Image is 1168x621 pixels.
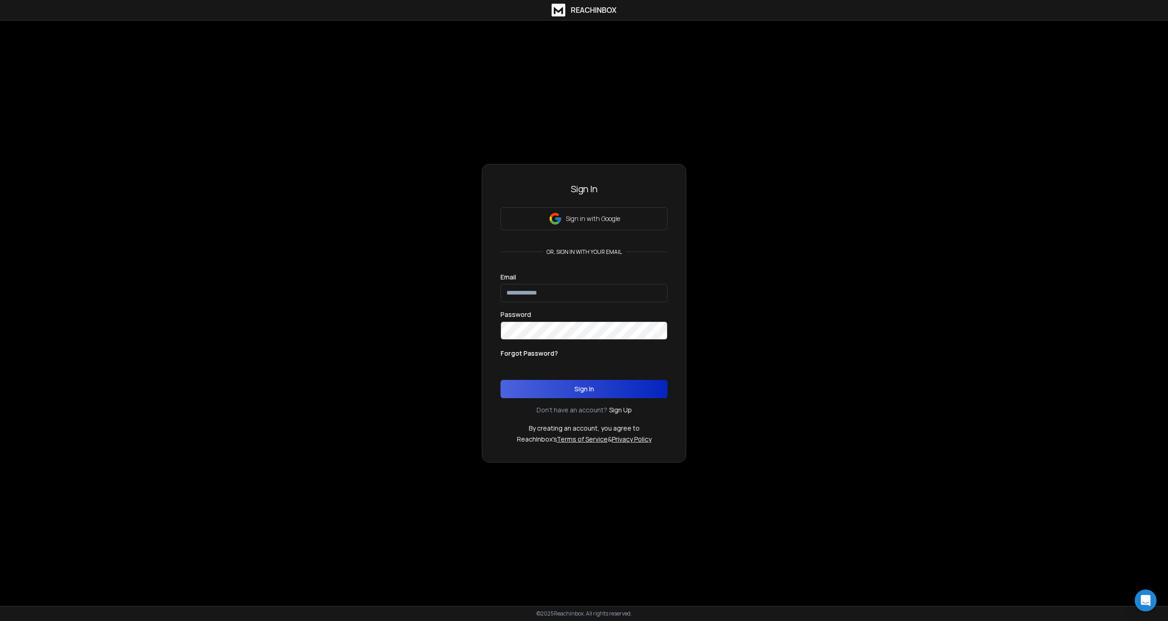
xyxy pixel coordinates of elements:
[543,248,626,256] p: or, sign in with your email
[552,4,616,16] a: ReachInbox
[501,207,667,230] button: Sign in with Google
[501,349,558,358] p: Forgot Password?
[501,183,667,195] h3: Sign In
[537,610,632,617] p: © 2025 Reachinbox. All rights reserved.
[537,405,607,415] p: Don't have an account?
[609,405,632,415] a: Sign Up
[571,5,616,16] h1: ReachInbox
[1135,589,1157,611] div: Open Intercom Messenger
[501,311,531,318] label: Password
[612,435,652,443] a: Privacy Policy
[501,274,516,280] label: Email
[501,380,667,398] button: Sign In
[529,424,640,433] p: By creating an account, you agree to
[517,435,652,444] p: ReachInbox's &
[566,214,620,223] p: Sign in with Google
[557,435,608,443] a: Terms of Service
[552,4,565,16] img: logo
